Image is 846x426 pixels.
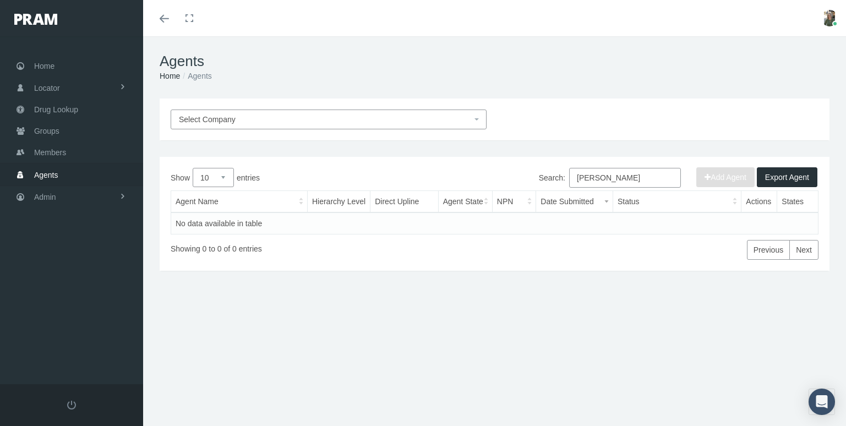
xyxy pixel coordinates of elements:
[613,191,741,212] th: Status: activate to sort column ascending
[160,53,829,70] h1: Agents
[34,165,58,185] span: Agents
[193,168,234,187] select: Showentries
[34,187,56,207] span: Admin
[160,72,180,80] a: Home
[370,191,438,212] th: Direct Upline
[821,10,838,26] img: S_Profile_Picture_15372.jpg
[539,168,681,188] label: Search:
[757,167,817,187] button: Export Agent
[34,121,59,141] span: Groups
[307,191,370,212] th: Hierarchy Level
[171,212,818,234] td: No data available in table
[14,14,57,25] img: PRAM_20_x_78.png
[34,142,66,163] span: Members
[777,191,818,212] th: States
[438,191,492,212] th: Agent State: activate to sort column ascending
[789,240,818,260] a: Next
[34,99,78,120] span: Drug Lookup
[180,70,211,82] li: Agents
[171,191,307,212] th: Agent Name: activate to sort column ascending
[492,191,536,212] th: NPN: activate to sort column ascending
[741,191,777,212] th: Actions
[34,56,54,77] span: Home
[747,240,790,260] a: Previous
[809,389,835,415] div: Open Intercom Messenger
[569,168,681,188] input: Search:
[179,115,236,124] span: Select Company
[34,78,60,99] span: Locator
[536,191,613,212] th: Date Submitted: activate to sort column ascending
[696,167,755,187] button: Add Agent
[171,168,495,187] label: Show entries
